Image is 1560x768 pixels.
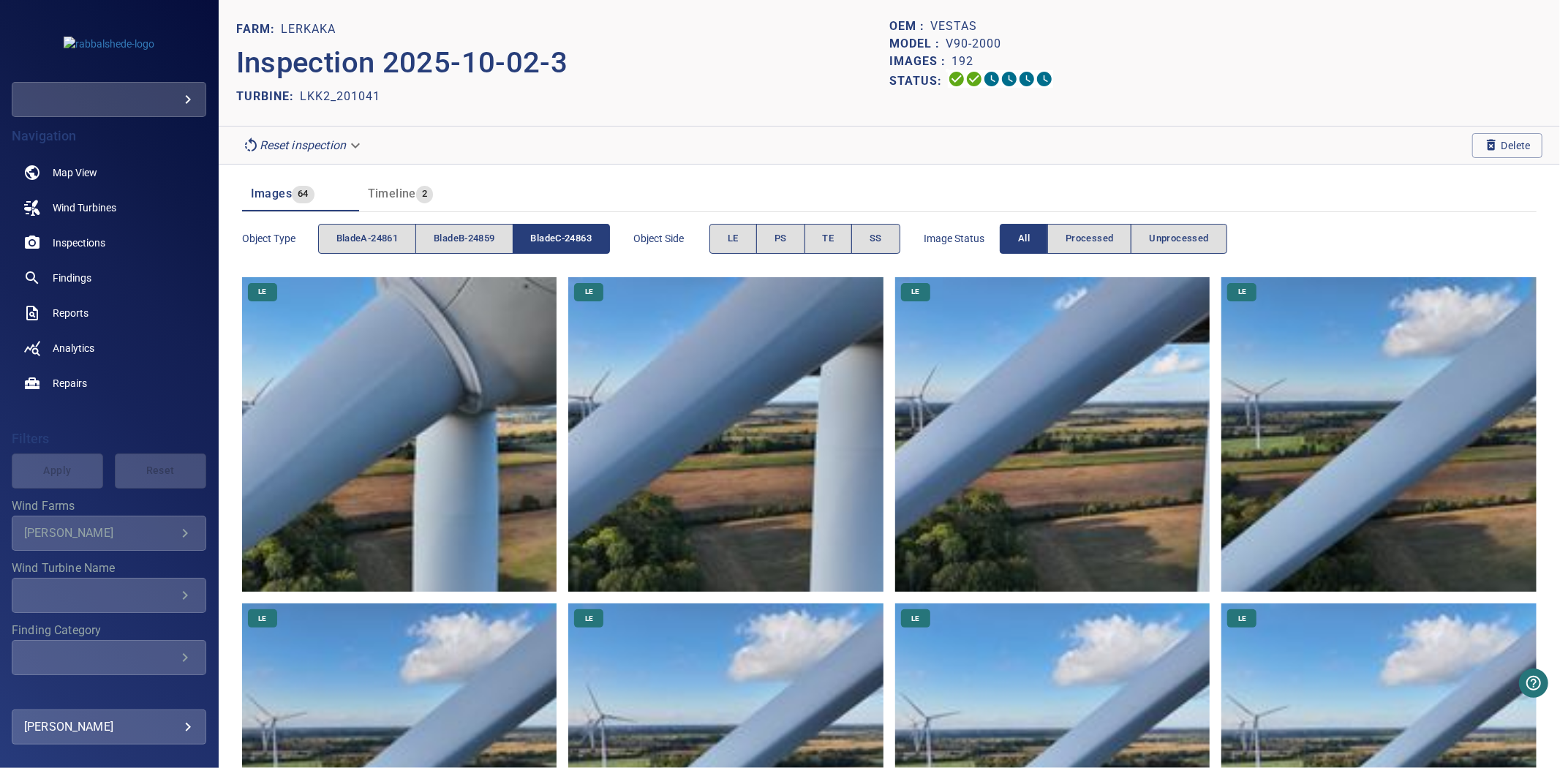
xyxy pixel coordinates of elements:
span: LE [249,287,275,297]
button: bladeB-24859 [415,224,513,254]
span: LE [576,614,602,624]
span: Analytics [53,341,94,355]
svg: Matching 0% [1018,70,1036,88]
button: Processed [1047,224,1131,254]
span: bladeC-24863 [531,230,592,247]
div: Finding Category [12,640,206,675]
button: All [1000,224,1048,254]
label: Finding Category [12,625,206,636]
button: Delete [1472,133,1542,158]
p: V90-2000 [946,35,1001,53]
div: Reset inspection [236,132,369,158]
div: objectType [318,224,610,254]
button: bladeA-24861 [318,224,416,254]
a: findings noActive [12,260,206,295]
p: Vestas [930,18,977,35]
span: Wind Turbines [53,200,116,215]
div: [PERSON_NAME] [24,715,194,739]
h4: Navigation [12,129,206,143]
span: TE [823,230,834,247]
p: OEM : [889,18,930,35]
div: imageStatus [1000,224,1227,254]
button: LE [709,224,757,254]
span: LE [249,614,275,624]
span: SS [870,230,882,247]
button: Unprocessed [1131,224,1226,254]
span: LE [903,287,928,297]
div: rabbalshede [12,82,206,117]
label: Wind Turbine Name [12,562,206,574]
p: TURBINE: [236,88,300,105]
span: Object type [242,231,318,246]
span: 2 [416,186,433,203]
span: Repairs [53,376,87,391]
span: LE [1229,614,1255,624]
span: LE [576,287,602,297]
span: LE [1229,287,1255,297]
a: repairs noActive [12,366,206,401]
img: rabbalshede-logo [64,37,154,51]
a: analytics noActive [12,331,206,366]
span: LE [728,230,739,247]
em: Reset inspection [260,138,346,152]
span: Unprocessed [1149,230,1208,247]
span: Inspections [53,236,105,250]
svg: Classification 0% [1036,70,1053,88]
svg: Data Formatted 100% [965,70,983,88]
span: Reports [53,306,88,320]
p: Status: [889,70,948,91]
button: SS [851,224,900,254]
p: LKK2_201041 [300,88,380,105]
p: Model : [889,35,946,53]
button: PS [756,224,805,254]
span: Map View [53,165,97,180]
span: 64 [292,186,314,203]
svg: Uploading 100% [948,70,965,88]
span: bladeA-24861 [336,230,398,247]
span: Findings [53,271,91,285]
a: inspections noActive [12,225,206,260]
svg: Selecting 0% [983,70,1001,88]
label: Wind Farms [12,500,206,512]
span: Processed [1066,230,1113,247]
h4: Filters [12,432,206,446]
span: Object Side [633,231,709,246]
span: All [1018,230,1030,247]
a: map noActive [12,155,206,190]
button: TE [805,224,853,254]
span: Delete [1484,138,1531,154]
p: FARM: [236,20,281,38]
p: 192 [952,53,973,70]
div: Wind Turbine Name [12,578,206,613]
div: [PERSON_NAME] [24,526,176,540]
span: Timeline [368,187,416,200]
a: windturbines noActive [12,190,206,225]
span: LE [903,614,928,624]
button: bladeC-24863 [513,224,610,254]
span: Images [251,187,292,200]
span: PS [775,230,787,247]
span: bladeB-24859 [434,230,494,247]
p: Lerkaka [281,20,336,38]
p: Images : [889,53,952,70]
div: objectSide [709,224,900,254]
div: Wind Farms [12,516,206,551]
span: Image Status [924,231,1000,246]
p: Inspection 2025-10-02-3 [236,41,889,85]
a: reports noActive [12,295,206,331]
